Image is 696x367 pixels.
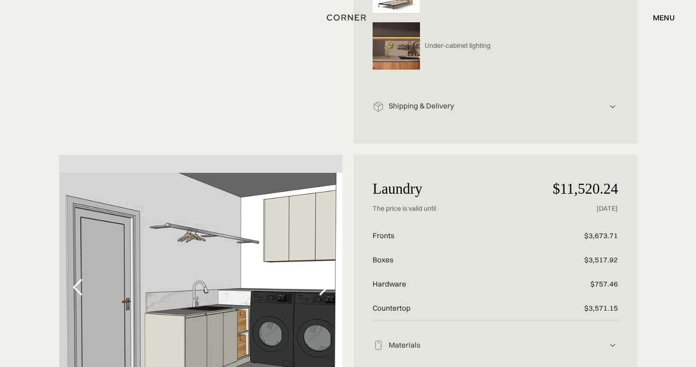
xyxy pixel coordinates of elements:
[384,101,607,111] div: Shipping & Delivery
[321,11,375,24] a: home
[373,296,536,321] p: Countertop
[373,204,536,213] p: The price is valid until
[373,174,536,204] p: Laundry
[653,14,675,21] div: menu
[536,174,618,204] p: $11,520.24
[536,204,618,213] p: [DATE]
[536,248,618,272] p: $3,517.92
[425,41,491,50] p: Under-cabinet lighting
[536,296,618,321] p: $3,571.15
[536,224,618,248] p: $3,673.71
[643,9,675,26] div: menu
[373,248,536,272] p: Boxes
[536,272,618,296] p: $757.46
[373,272,536,296] p: Hardware
[373,224,536,248] p: Fronts
[384,340,607,350] div: Materials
